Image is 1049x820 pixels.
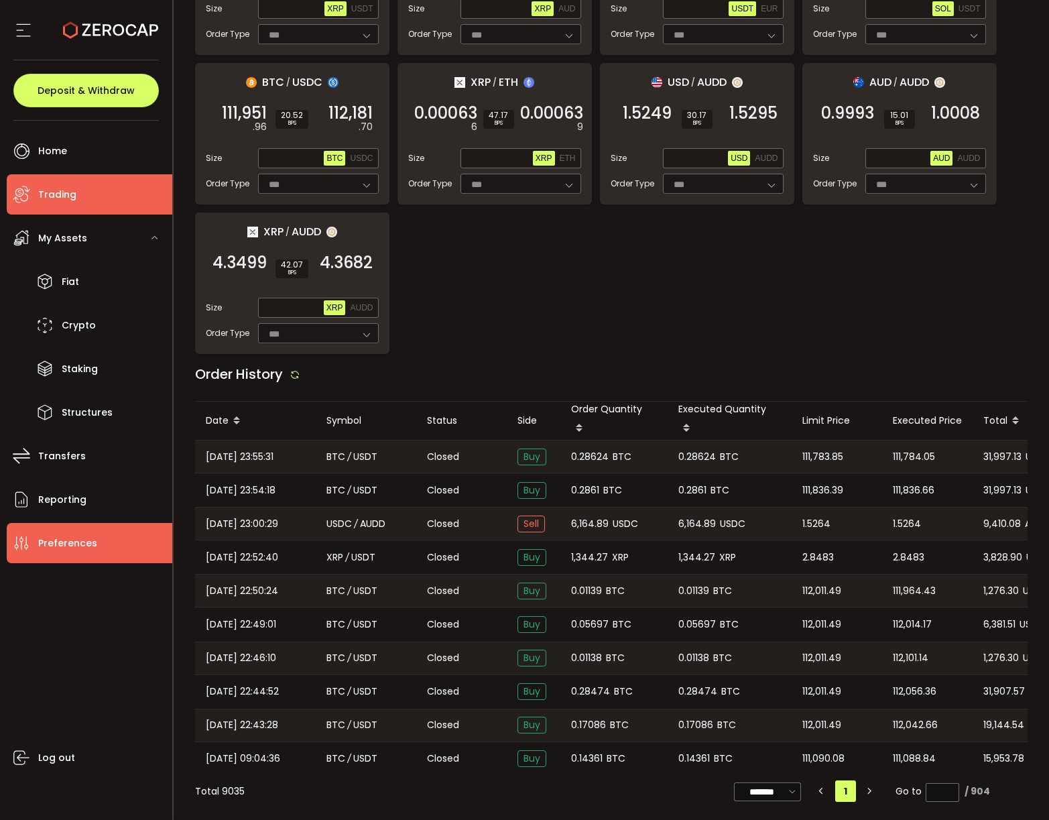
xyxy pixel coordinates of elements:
[353,684,377,699] span: USDT
[935,4,951,13] span: SOL
[869,74,891,91] span: AUD
[195,410,316,432] div: Date
[719,550,736,565] span: XRP
[678,751,710,766] span: 0.14361
[900,74,929,91] span: AUDD
[489,119,509,127] i: BPS
[408,178,452,190] span: Order Type
[263,223,284,240] span: XRP
[678,483,706,498] span: 0.2861
[606,650,625,666] span: BTC
[326,583,345,599] span: BTC
[611,28,654,40] span: Order Type
[983,483,1022,498] span: 31,997.13
[571,516,609,532] span: 6,164.89
[560,402,668,440] div: Order Quantity
[347,151,375,166] button: USDC
[983,449,1022,465] span: 31,997.13
[347,617,351,632] em: /
[347,583,351,599] em: /
[206,583,278,599] span: [DATE] 22:50:24
[347,300,375,315] button: AUDD
[347,751,351,766] em: /
[802,684,841,699] span: 112,011.49
[281,111,303,119] span: 20.52
[959,4,981,13] span: USDT
[603,483,622,498] span: BTC
[893,449,935,465] span: 111,784.05
[427,718,459,732] span: Closed
[893,617,932,632] span: 112,014.17
[292,223,321,240] span: AUDD
[813,152,829,164] span: Size
[835,780,856,802] li: 1
[802,617,841,632] span: 112,011.49
[350,303,373,312] span: AUDD
[732,77,743,88] img: zuPXiwguUFiBOIQyqLOiXsnnNitlx7q4LCwEbLHADjIpTka+Lip0HH8D0VTrd02z+wEAAAAASUVORK5CYII=
[678,617,716,632] span: 0.05697
[353,617,377,632] span: USDT
[612,550,629,565] span: XRP
[247,227,258,237] img: xrp_portfolio.png
[206,449,273,465] span: [DATE] 23:55:31
[560,154,576,163] span: ETH
[328,107,373,120] span: 112,181
[38,229,87,248] span: My Assets
[347,717,351,733] em: /
[347,650,351,666] em: /
[62,272,79,292] span: Fiat
[731,154,747,163] span: USD
[427,483,459,497] span: Closed
[206,302,222,314] span: Size
[983,550,1022,565] span: 3,828.90
[954,151,983,166] button: AUDD
[353,483,377,498] span: USDT
[281,119,303,127] i: BPS
[853,77,864,88] img: aud_portfolio.svg
[613,449,631,465] span: BTC
[758,1,780,16] button: EUR
[893,76,898,89] em: /
[246,77,257,88] img: btc_portfolio.svg
[577,120,583,134] em: 9
[347,684,351,699] em: /
[729,107,778,120] span: 1.5295
[517,449,546,465] span: Buy
[360,516,385,532] span: AUDD
[571,583,602,599] span: 0.01139
[206,327,249,339] span: Order Type
[493,76,497,89] em: /
[761,4,778,13] span: EUR
[326,617,345,632] span: BTC
[326,650,345,666] span: BTC
[931,107,980,120] span: 1.0008
[1023,650,1047,666] span: USDT
[571,550,608,565] span: 1,344.27
[893,650,928,666] span: 112,101.14
[347,449,351,465] em: /
[206,178,249,190] span: Order Type
[206,617,276,632] span: [DATE] 22:49:01
[517,717,546,734] span: Buy
[62,316,96,335] span: Crypto
[38,185,76,204] span: Trading
[349,1,376,16] button: USDT
[614,684,633,699] span: BTC
[932,1,954,16] button: SOL
[1023,583,1047,599] span: USDT
[320,256,373,270] span: 4.3682
[611,178,654,190] span: Order Type
[930,151,952,166] button: AUD
[326,684,345,699] span: BTC
[678,684,717,699] span: 0.28474
[253,120,267,134] em: .96
[934,77,945,88] img: zuPXiwguUFiBOIQyqLOiXsnnNitlx7q4LCwEbLHADjIpTka+Lip0HH8D0VTrd02z+wEAAAAASUVORK5CYII=
[713,583,732,599] span: BTC
[889,119,910,127] i: BPS
[678,449,716,465] span: 0.28624
[195,784,245,799] div: Total 9035
[281,261,303,269] span: 42.07
[613,617,631,632] span: BTC
[206,751,280,766] span: [DATE] 09:04:36
[611,3,627,15] span: Size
